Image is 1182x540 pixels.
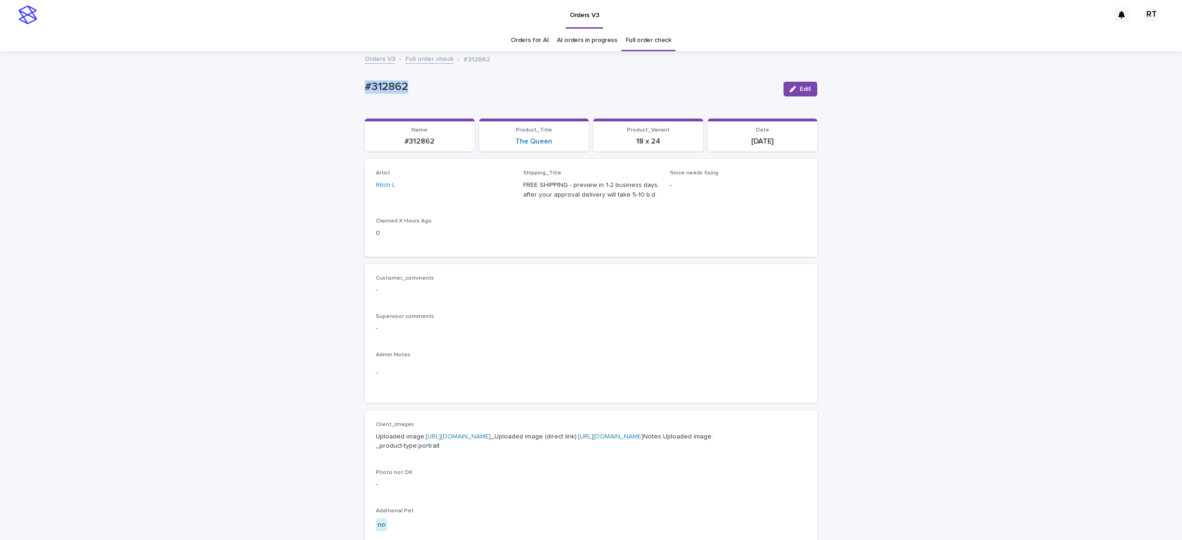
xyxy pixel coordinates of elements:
span: Edit [800,86,811,92]
p: 18 x 24 [599,137,698,146]
p: 0 [376,228,512,238]
p: [DATE] [713,137,812,146]
p: #312862 [365,80,776,94]
a: AI orders in progress [557,30,617,51]
a: [URL][DOMAIN_NAME] [578,433,643,440]
span: Date [756,127,769,133]
span: Photo not OK [376,470,412,475]
a: Orders for AI [511,30,549,51]
a: Full order check [405,53,453,64]
span: Customer_comments [376,276,434,281]
p: - [376,368,806,378]
span: Artist [376,170,390,176]
a: Ritch L [376,180,395,190]
span: Name [411,127,428,133]
a: The Queen [515,137,552,146]
p: - [376,480,806,489]
p: #312862 [464,54,490,64]
p: - [376,285,806,295]
img: stacker-logo-s-only.png [18,6,37,24]
a: [URL][DOMAIN_NAME] [426,433,491,440]
p: Uploaded image: _Uploaded image (direct link): Notes Uploaded image: _product-type:portrait [376,432,806,451]
span: Client_Images [376,422,414,427]
a: Full order check [626,30,671,51]
span: Shipping_Title [523,170,561,176]
span: Additional Pet [376,508,414,514]
span: Admin Notes [376,352,410,358]
p: - [376,324,806,333]
p: FREE SHIPPING - preview in 1-2 business days, after your approval delivery will take 5-10 b.d. [523,180,659,200]
span: Claimed X Hours Ago [376,218,432,224]
p: #312862 [370,137,469,146]
div: no [376,518,387,532]
a: Orders V3 [365,53,395,64]
span: Since needs fixing [670,170,718,176]
button: Edit [784,82,817,96]
div: RT [1144,7,1159,22]
span: Supervisor comments [376,314,434,319]
p: - [670,180,806,190]
span: Product_Title [516,127,552,133]
span: Product_Variant [627,127,669,133]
